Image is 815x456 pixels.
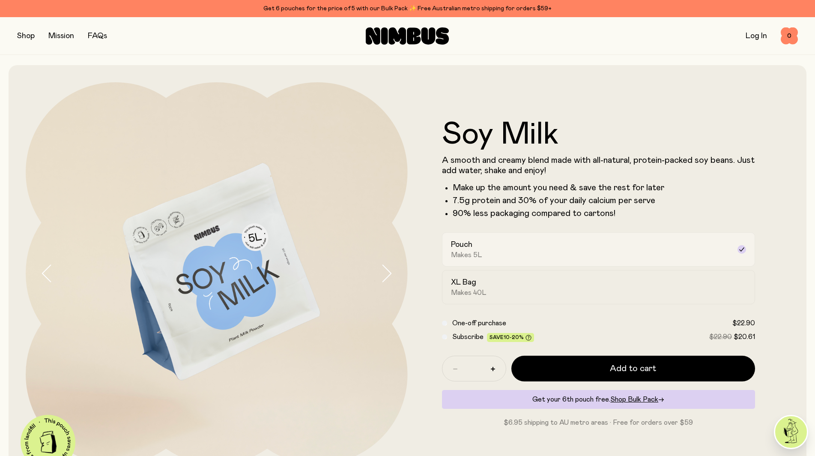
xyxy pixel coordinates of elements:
[709,333,732,340] span: $22.90
[734,333,755,340] span: $20.61
[442,155,755,176] p: A smooth and creamy blend made with all-natural, protein-packed soy beans. Just add water, shake ...
[451,277,476,288] h2: XL Bag
[452,320,506,327] span: One-off purchase
[48,32,74,40] a: Mission
[88,32,107,40] a: FAQs
[442,119,755,150] h1: Soy Milk
[442,417,755,428] p: $6.95 shipping to AU metro areas · Free for orders over $59
[451,288,487,297] span: Makes 40L
[453,183,755,193] li: Make up the amount you need & save the rest for later
[781,27,798,45] button: 0
[490,335,531,341] span: Save
[610,396,664,403] a: Shop Bulk Pack→
[17,3,798,14] div: Get 6 pouches for the price of 5 with our Bulk Pack ✨ Free Australian metro shipping for orders $59+
[511,356,755,381] button: Add to cart
[746,32,767,40] a: Log In
[451,240,472,250] h2: Pouch
[452,333,484,340] span: Subscribe
[504,335,524,340] span: 10-20%
[775,416,807,448] img: agent
[610,363,656,375] span: Add to cart
[442,390,755,409] div: Get your 6th pouch free.
[453,208,755,219] p: 90% less packaging compared to cartons!
[451,251,482,259] span: Makes 5L
[732,320,755,327] span: $22.90
[610,396,658,403] span: Shop Bulk Pack
[453,195,755,206] li: 7.5g protein and 30% of your daily calcium per serve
